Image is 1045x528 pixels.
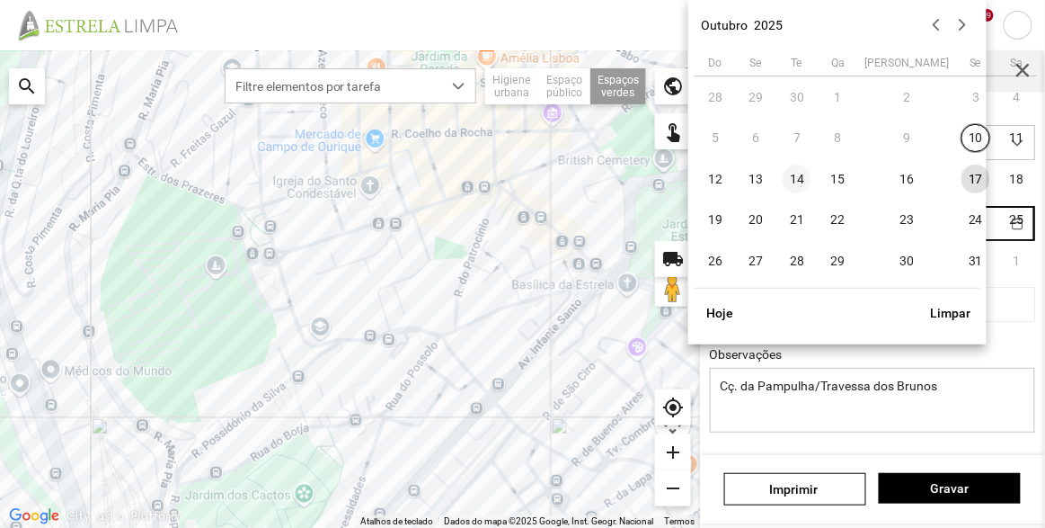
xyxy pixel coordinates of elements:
[655,271,691,307] button: Arraste o Pegman para o mapa para abrir o Street View
[1011,57,1023,69] span: Sa
[485,68,539,104] div: Higiene urbana
[360,515,433,528] button: Atalhos de teclado
[539,68,590,104] div: Espaço público
[961,124,990,153] span: 10
[444,516,653,526] span: Dados do mapa ©2025 Google, Inst. Geogr. Nacional
[701,246,730,275] span: 26
[864,57,949,69] span: [PERSON_NAME]
[655,389,691,425] div: my_location
[655,241,691,277] div: local_shipping
[783,206,811,235] span: 21
[226,69,441,103] span: Filtre elementos por tarefa
[701,165,730,193] span: 12
[893,165,922,193] span: 16
[655,113,691,149] div: touch_app
[709,57,722,69] span: Do
[824,246,853,275] span: 29
[655,470,691,506] div: remove
[4,505,64,528] img: Google
[754,18,783,32] button: 2025
[590,68,646,104] div: Espaços verdes
[964,12,991,39] span: notifications
[750,57,763,69] span: Se
[824,165,853,193] span: 15
[889,481,1012,496] span: Gravar
[931,306,971,320] span: Limpar
[783,165,811,193] span: 14
[893,206,922,235] span: 23
[824,206,853,235] span: 22
[961,165,990,193] span: 17
[970,57,982,69] span: Se
[704,306,736,320] span: Hoje
[695,298,745,328] button: Hoje
[9,68,45,104] div: search
[961,206,990,235] span: 24
[13,9,198,41] img: file
[710,347,783,362] label: Observações
[879,473,1021,504] button: Gravar
[701,18,748,32] button: Outubro
[783,246,811,275] span: 28
[792,57,803,69] span: Te
[441,69,476,103] div: dropdown trigger
[4,505,64,528] a: Abrir esta área no Google Maps (abre uma nova janela)
[1003,165,1032,193] span: 18
[664,516,695,526] a: Termos (abre num novo separador)
[1003,124,1032,153] span: 11
[981,9,994,22] div: +9
[655,434,691,470] div: add
[831,57,845,69] span: Qa
[742,246,771,275] span: 27
[921,298,980,328] button: Limpar
[961,246,990,275] span: 31
[724,473,866,506] a: Imprimir
[701,206,730,235] span: 19
[742,165,771,193] span: 13
[742,206,771,235] span: 20
[893,246,922,275] span: 30
[1003,206,1032,235] span: 25
[655,68,691,104] div: public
